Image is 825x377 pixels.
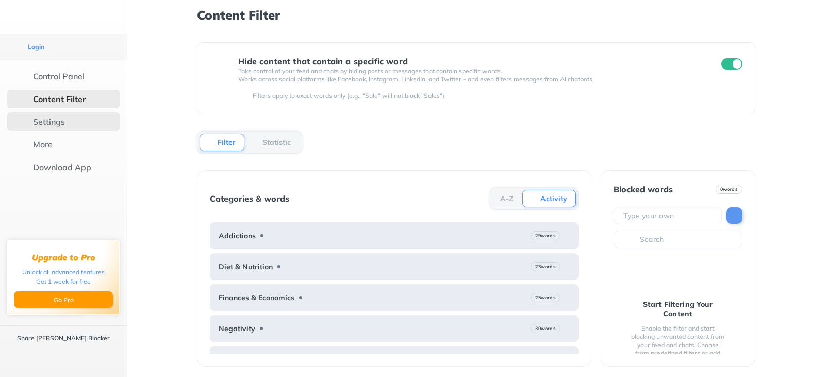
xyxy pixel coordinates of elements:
[197,8,755,22] h1: Content Filter
[33,71,85,81] div: Control Panel
[630,300,726,318] div: Start Filtering Your Content
[28,43,44,51] div: Login
[238,75,702,84] p: Works across social platforms like Facebook, Instagram, LinkedIn, and Twitter – and even filters ...
[622,210,717,221] input: Type your own
[218,139,236,145] b: Filter
[535,232,555,239] b: 29 words
[219,232,256,240] b: Addictions
[22,268,105,277] div: Unlock all advanced features
[33,94,86,104] div: Content Filter
[32,253,95,263] div: Upgrade to Pro
[614,185,673,194] div: Blocked words
[720,186,738,193] b: 0 words
[33,117,65,127] div: Settings
[33,139,53,150] div: More
[253,92,740,100] div: Filters apply to exact words only (e.g., "Sale" will not block "Sales").
[535,325,555,332] b: 30 words
[17,334,110,342] div: Share [PERSON_NAME] Blocker
[535,263,555,270] b: 23 words
[14,291,113,308] button: Go Pro
[238,67,702,75] p: Take control of your feed and chats by hiding posts or messages that contain specific words.
[219,324,255,333] b: Negativity
[630,324,726,366] div: Enable the filter and start blocking unwanted content from your feed and chats. Choose from prede...
[219,263,273,271] b: Diet & Nutrition
[238,57,702,66] div: Hide content that contain a specific word
[36,277,91,286] div: Get 1 week for free
[33,162,91,172] div: Download App
[535,294,555,301] b: 25 words
[210,194,289,203] div: Categories & words
[639,234,738,244] input: Search
[262,139,291,145] b: Statistic
[219,293,294,302] b: Finances & Economics
[500,195,514,202] b: A-Z
[540,195,567,202] b: Activity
